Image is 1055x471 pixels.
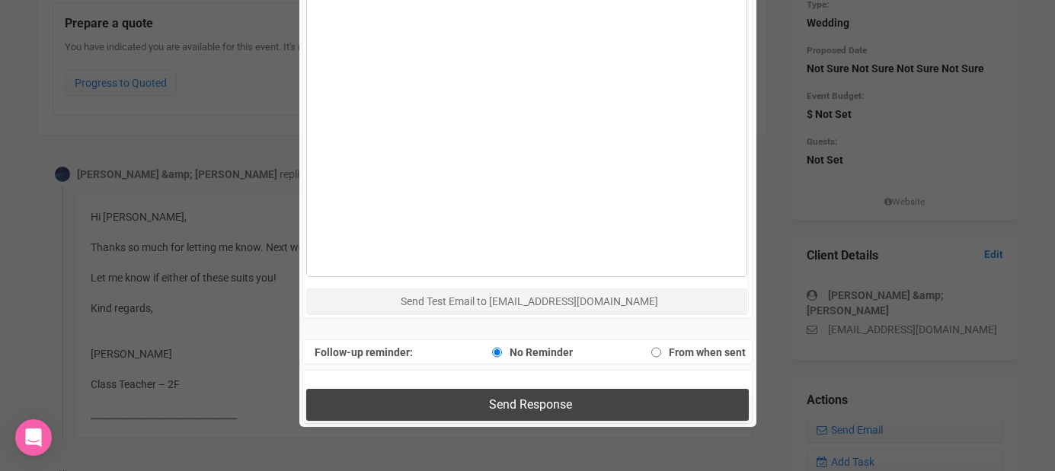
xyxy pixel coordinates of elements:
[315,342,413,363] label: Follow-up reminder:
[15,419,52,456] div: Open Intercom Messenger
[401,295,658,307] span: Send Test Email to [EMAIL_ADDRESS][DOMAIN_NAME]
[484,342,573,363] label: No Reminder
[489,397,572,412] span: Send Response
[644,342,746,363] label: From when sent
